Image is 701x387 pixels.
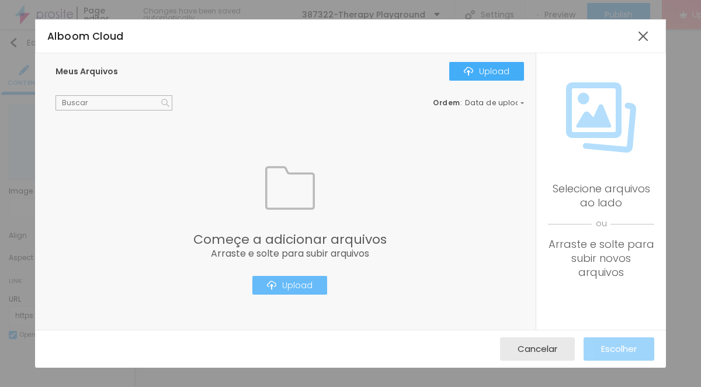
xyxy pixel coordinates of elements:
button: Escolher [584,337,654,361]
img: Icone [566,82,636,153]
div: Upload [464,67,509,76]
img: Icone [267,281,276,290]
input: Buscar [55,95,172,110]
span: Meus Arquivos [55,65,118,77]
div: Upload [267,281,313,290]
span: ou [548,210,654,237]
img: Icone [464,67,473,76]
button: Cancelar [500,337,575,361]
span: Ordem [433,98,460,108]
div: : [433,99,524,106]
img: Icone [161,99,169,107]
span: Começe a adicionar arquivos [193,233,387,246]
button: IconeUpload [449,62,524,81]
span: Arraste e solte para subir arquivos [193,249,387,258]
img: Icone [265,163,315,213]
span: Alboom Cloud [47,29,124,43]
span: Escolher [601,344,637,354]
div: Selecione arquivos ao lado Arraste e solte para subir novos arquivos [548,182,654,279]
button: IconeUpload [252,276,327,295]
span: Cancelar [518,344,557,354]
span: Data de upload [465,99,526,106]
